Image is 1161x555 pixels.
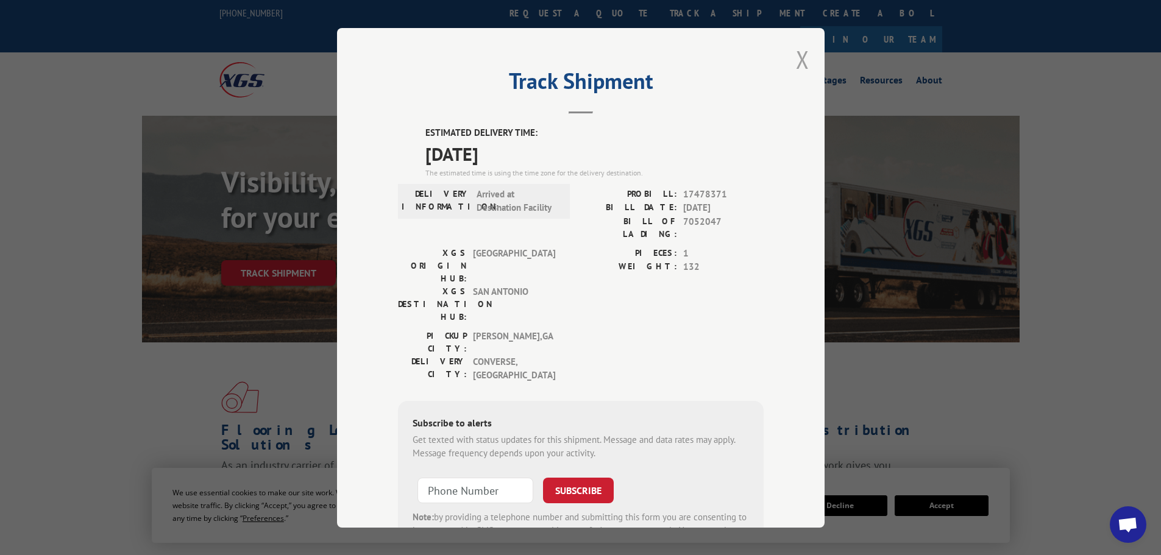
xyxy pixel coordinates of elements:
[413,510,749,551] div: by providing a telephone number and submitting this form you are consenting to be contacted by SM...
[425,140,764,167] span: [DATE]
[413,511,434,522] strong: Note:
[398,329,467,355] label: PICKUP CITY:
[581,214,677,240] label: BILL OF LADING:
[581,201,677,215] label: BILL DATE:
[398,285,467,323] label: XGS DESTINATION HUB:
[417,477,533,503] input: Phone Number
[683,201,764,215] span: [DATE]
[1110,506,1146,543] div: Open chat
[683,260,764,274] span: 132
[398,246,467,285] label: XGS ORIGIN HUB:
[543,477,614,503] button: SUBSCRIBE
[581,187,677,201] label: PROBILL:
[796,43,809,76] button: Close modal
[683,187,764,201] span: 17478371
[683,214,764,240] span: 7052047
[581,260,677,274] label: WEIGHT:
[398,355,467,382] label: DELIVERY CITY:
[425,167,764,178] div: The estimated time is using the time zone for the delivery destination.
[413,433,749,460] div: Get texted with status updates for this shipment. Message and data rates may apply. Message frequ...
[402,187,470,214] label: DELIVERY INFORMATION:
[683,246,764,260] span: 1
[473,355,555,382] span: CONVERSE , [GEOGRAPHIC_DATA]
[473,246,555,285] span: [GEOGRAPHIC_DATA]
[477,187,559,214] span: Arrived at Destination Facility
[473,285,555,323] span: SAN ANTONIO
[425,126,764,140] label: ESTIMATED DELIVERY TIME:
[398,72,764,96] h2: Track Shipment
[581,246,677,260] label: PIECES:
[473,329,555,355] span: [PERSON_NAME] , GA
[413,415,749,433] div: Subscribe to alerts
